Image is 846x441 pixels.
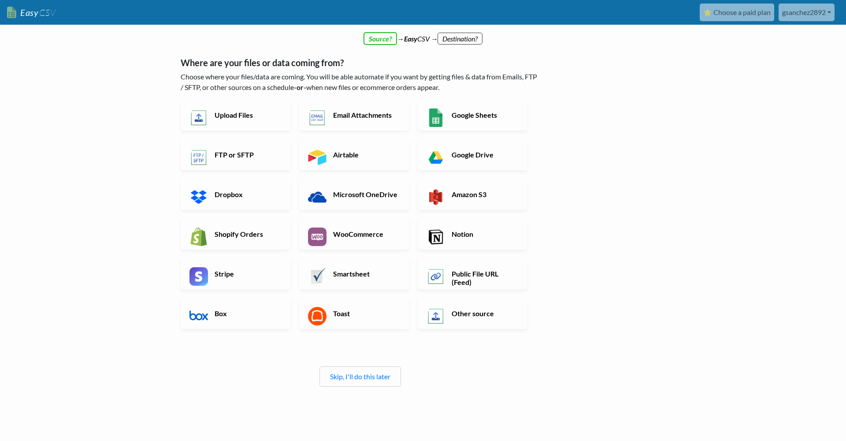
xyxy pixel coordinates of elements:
h6: Public File URL (Feed) [449,269,519,286]
h6: Shopify Orders [212,230,282,238]
a: Shopify Orders [181,219,290,250]
img: Public File URL App & API [427,267,445,286]
a: Smartsheet [299,258,409,289]
h6: FTP or SFTP [212,150,282,159]
a: Upload Files [181,100,290,131]
img: Airtable App & API [308,148,327,167]
h6: WooCommerce [331,230,400,238]
img: Email New CSV or XLSX File App & API [308,108,327,127]
a: EasyCSV [7,4,56,22]
a: Box [181,298,290,329]
h6: Stripe [212,269,282,278]
img: Smartsheet App & API [308,267,327,286]
h6: Amazon S3 [449,190,519,198]
h6: Other source [449,309,519,318]
div: → CSV → [172,25,674,44]
a: gsanchez2892 [779,4,835,21]
img: Stripe App & API [189,267,208,286]
img: Shopify App & API [189,228,208,246]
img: Dropbox App & API [189,188,208,206]
a: Google Drive [418,139,527,170]
a: Google Sheets [418,100,527,131]
span: CSV [38,7,56,18]
h6: Upload Files [212,111,282,119]
a: Email Attachments [299,100,409,131]
img: Notion App & API [427,228,445,246]
img: Amazon S3 App & API [427,188,445,206]
h6: Toast [331,309,400,318]
img: Google Sheets App & API [427,108,445,127]
h6: Microsoft OneDrive [331,190,400,198]
h6: Dropbox [212,190,282,198]
h6: Email Attachments [331,111,400,119]
a: Amazon S3 [418,179,527,210]
a: FTP or SFTP [181,139,290,170]
a: Microsoft OneDrive [299,179,409,210]
a: ⭐ Choose a paid plan [700,4,774,21]
a: Public File URL (Feed) [418,258,527,289]
a: Airtable [299,139,409,170]
a: Toast [299,298,409,329]
a: Other source [418,298,527,329]
p: Choose where your files/data are coming. You will be able automate if you want by getting files &... [181,71,540,93]
h6: Google Sheets [449,111,519,119]
h6: Box [212,309,282,318]
a: Skip, I'll do this later [330,372,390,381]
img: Google Drive App & API [427,148,445,167]
a: Dropbox [181,179,290,210]
h6: Smartsheet [331,269,400,278]
img: Other Source App & API [427,307,445,325]
b: -or- [294,83,306,91]
img: Toast App & API [308,307,327,325]
img: Microsoft OneDrive App & API [308,188,327,206]
img: Box App & API [189,307,208,325]
img: FTP or SFTP App & API [189,148,208,167]
h6: Notion [449,230,519,238]
a: Notion [418,219,527,250]
img: WooCommerce App & API [308,228,327,246]
img: Upload Files App & API [189,108,208,127]
h5: Where are your files or data coming from? [181,57,540,68]
a: WooCommerce [299,219,409,250]
h6: Google Drive [449,150,519,159]
h6: Airtable [331,150,400,159]
a: Stripe [181,258,290,289]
